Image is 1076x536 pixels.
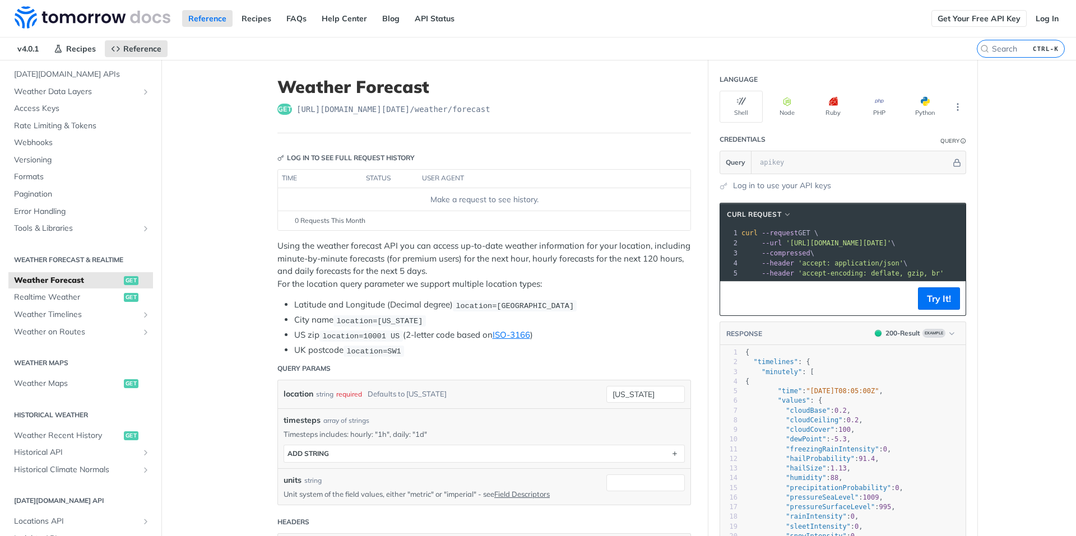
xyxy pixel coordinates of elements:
span: Historical Climate Normals [14,464,138,476]
span: 0 [883,445,887,453]
button: Ruby [811,91,855,123]
button: Show subpages for Historical API [141,448,150,457]
span: : , [745,455,879,463]
div: 3 [720,367,738,377]
button: Shell [720,91,763,123]
span: "pressureSeaLevel" [786,493,859,501]
span: : , [745,512,859,520]
a: Weather Data LayersShow subpages for Weather Data Layers [8,83,153,100]
span: : , [745,435,851,443]
a: Realtime Weatherget [8,289,153,306]
span: 0.2 [834,407,847,414]
div: Headers [277,517,309,527]
span: "[DATE]T08:05:00Z" [806,387,879,395]
label: units [284,474,302,486]
input: apikey [754,151,951,174]
div: ADD string [287,449,329,458]
button: Node [766,91,809,123]
span: --url [762,239,782,247]
span: Weather Data Layers [14,86,138,97]
span: : , [745,474,843,482]
span: 88 [831,474,838,482]
a: Rate Limiting & Tokens [8,118,153,134]
div: 8 [720,416,738,425]
button: Show subpages for Tools & Libraries [141,224,150,233]
div: 12 [720,454,738,464]
span: 0 [855,523,859,530]
label: location [284,386,313,402]
div: array of strings [323,416,369,426]
span: Reference [123,44,161,54]
li: Latitude and Longitude (Decimal degree) [294,299,691,311]
div: 2 [720,238,739,248]
span: { [745,348,749,356]
svg: Search [980,44,989,53]
i: Information [961,138,966,144]
span: Recipes [66,44,96,54]
div: 14 [720,473,738,483]
span: [DATE][DOMAIN_NAME] APIs [14,69,150,80]
div: Language [720,74,758,85]
span: 100 [838,426,851,434]
span: Weather on Routes [14,327,138,338]
a: Reference [105,40,168,57]
button: Show subpages for Historical Climate Normals [141,465,150,474]
button: ADD string [284,445,684,462]
span: Realtime Weather [14,292,121,303]
th: status [362,170,418,188]
span: cURL Request [727,209,781,220]
a: API Status [409,10,461,27]
img: Tomorrow.io Weather API Docs [15,6,170,29]
th: user agent [418,170,668,188]
span: "time" [778,387,802,395]
button: cURL Request [723,209,796,220]
button: Show subpages for Weather on Routes [141,328,150,337]
div: string [316,386,333,402]
span: "cloudBase" [786,407,830,414]
span: 0 Requests This Month [295,216,365,226]
span: Weather Timelines [14,309,138,320]
span: GET \ [741,229,818,237]
span: 0 [851,512,855,520]
span: Versioning [14,155,150,166]
a: Weather Forecastget [8,272,153,289]
button: Show subpages for Weather Data Layers [141,87,150,96]
div: 9 [720,425,738,435]
div: 10 [720,435,738,444]
div: Make a request to see history. [282,194,686,206]
a: Webhooks [8,134,153,151]
span: location=[GEOGRAPHIC_DATA] [456,301,574,310]
span: 'accept-encoding: deflate, gzip, br' [798,269,944,277]
span: - [831,435,834,443]
span: Weather Recent History [14,430,121,441]
a: [DATE][DOMAIN_NAME] APIs [8,66,153,83]
span: : , [745,503,895,511]
a: Locations APIShow subpages for Locations API [8,513,153,530]
span: Weather Forecast [14,275,121,286]
div: 6 [720,396,738,406]
button: RESPONSE [726,328,763,339]
span: v4.0.1 [11,40,45,57]
span: Error Handling [14,206,150,217]
span: "rainIntensity" [786,512,846,520]
span: "humidity" [786,474,826,482]
button: PHP [857,91,901,123]
div: 1 [720,228,739,238]
span: \ [741,259,907,267]
h2: Weather Maps [8,358,153,368]
h2: [DATE][DOMAIN_NAME] API [8,496,153,506]
span: --header [762,269,794,277]
div: 7 [720,406,738,416]
span: Formats [14,171,150,183]
span: : , [745,493,883,501]
span: "values" [778,397,810,404]
span: Access Keys [14,103,150,114]
kbd: CTRL-K [1030,43,1061,54]
button: Show subpages for Locations API [141,517,150,526]
span: get [124,276,138,285]
p: Unit system of the field values, either "metric" or "imperial" - see [284,489,590,499]
span: : , [745,464,851,472]
span: "cloudCeiling" [786,416,842,424]
li: UK postcode [294,344,691,357]
span: "timelines" [753,358,797,366]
